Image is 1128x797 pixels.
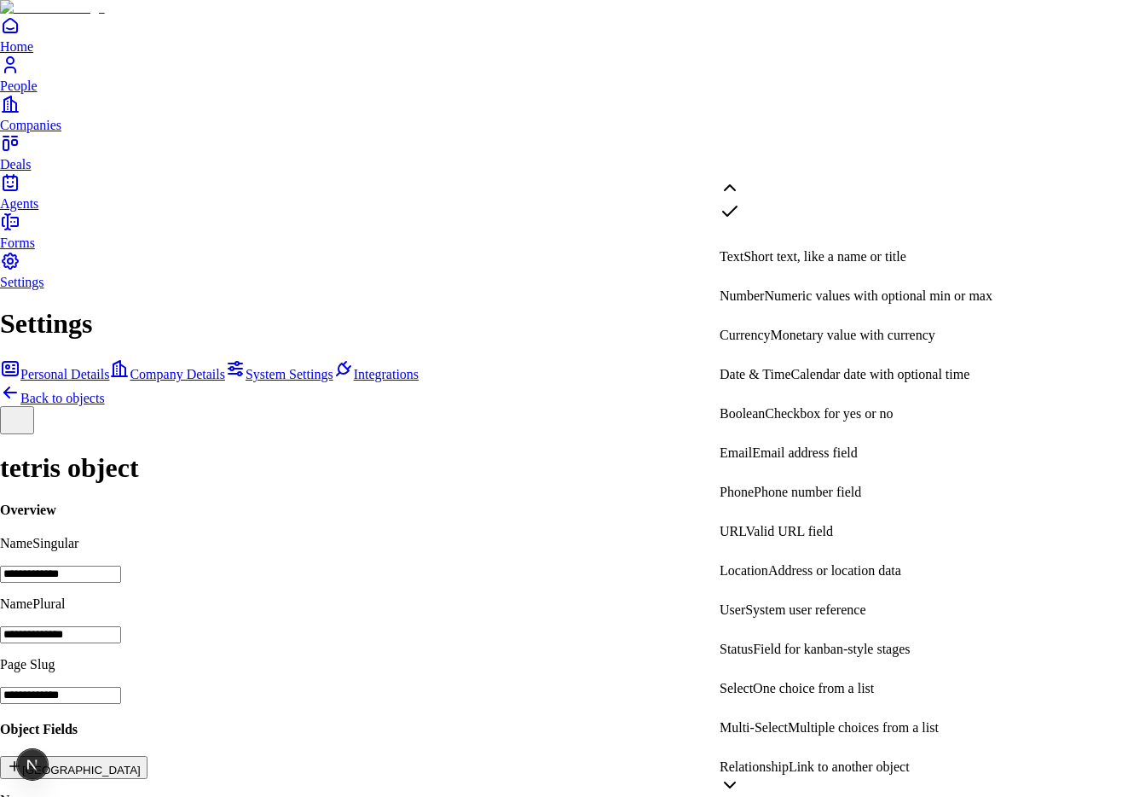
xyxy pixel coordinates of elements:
[768,563,901,578] span: Address or location data
[789,759,910,774] span: Link to another object
[752,445,858,460] span: Email address field
[765,406,893,421] span: Checkbox for yes or no
[720,563,768,578] span: Location
[788,720,939,735] span: Multiple choices from a list
[745,602,865,617] span: System user reference
[720,445,752,460] span: Email
[743,249,906,264] span: Short text, like a name or title
[753,642,910,656] span: Field for kanban-style stages
[754,485,861,499] span: Phone number field
[720,720,788,735] span: Multi-Select
[771,328,935,342] span: Monetary value with currency
[720,288,764,303] span: Number
[720,642,753,656] span: Status
[791,367,970,381] span: Calendar date with optional time
[720,524,746,538] span: URL
[764,288,992,303] span: Numeric values with optional min or max
[720,681,753,695] span: Select
[720,328,771,342] span: Currency
[746,524,834,538] span: Valid URL field
[753,681,874,695] span: One choice from a list
[720,367,791,381] span: Date & Time
[720,249,743,264] span: Text
[720,759,789,774] span: Relationship
[720,406,765,421] span: Boolean
[720,602,745,617] span: User
[720,485,754,499] span: Phone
